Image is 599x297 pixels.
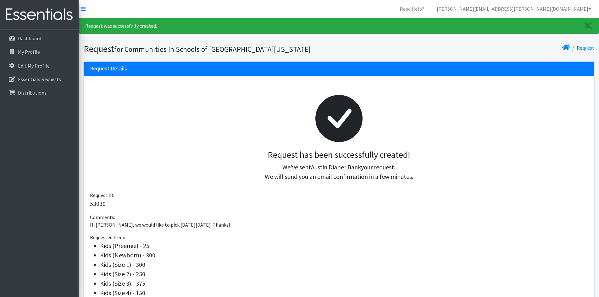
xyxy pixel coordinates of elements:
[395,3,429,15] a: Need Help?
[100,250,588,260] li: Kids (Newborn) - 300
[90,199,588,208] p: 53030
[3,32,76,45] a: Dashboard
[18,35,41,41] p: Dashboard
[3,59,76,72] a: Edit My Profile
[90,214,115,220] span: Comments:
[3,4,76,25] img: HumanEssentials
[90,192,114,198] span: Request ID:
[432,3,596,15] a: [PERSON_NAME][EMAIL_ADDRESS][PERSON_NAME][DOMAIN_NAME]
[100,260,588,269] li: Kids (Size 1) - 300
[3,73,76,85] a: Essentials Requests
[84,43,337,54] h1: Request
[577,45,594,51] a: Request
[114,45,311,54] small: for Communities In Schools of [GEOGRAPHIC_DATA][US_STATE]
[18,76,61,82] p: Essentials Requests
[90,65,127,72] h3: Request Details
[18,49,40,55] p: My Profile
[311,163,361,171] span: Austin Diaper Bank
[100,279,588,288] li: Kids (Size 3) - 375
[3,46,76,58] a: My Profile
[90,221,588,228] p: Hi [PERSON_NAME], we would like to pick [DATE][DATE]. Thanks!
[579,18,599,33] a: Close
[100,269,588,279] li: Kids (Size 2) - 250
[3,86,76,99] a: Distributions
[18,90,47,96] p: Distributions
[100,241,588,250] li: Kids (Preemie) - 25
[95,150,583,160] h3: Request has been successfully created!
[90,234,127,240] span: Requested Items:
[18,63,50,69] p: Edit My Profile
[79,18,599,34] div: Request was successfully created.
[95,162,583,181] p: We've sent your request. We will send you an email confirmation in a few minutes.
